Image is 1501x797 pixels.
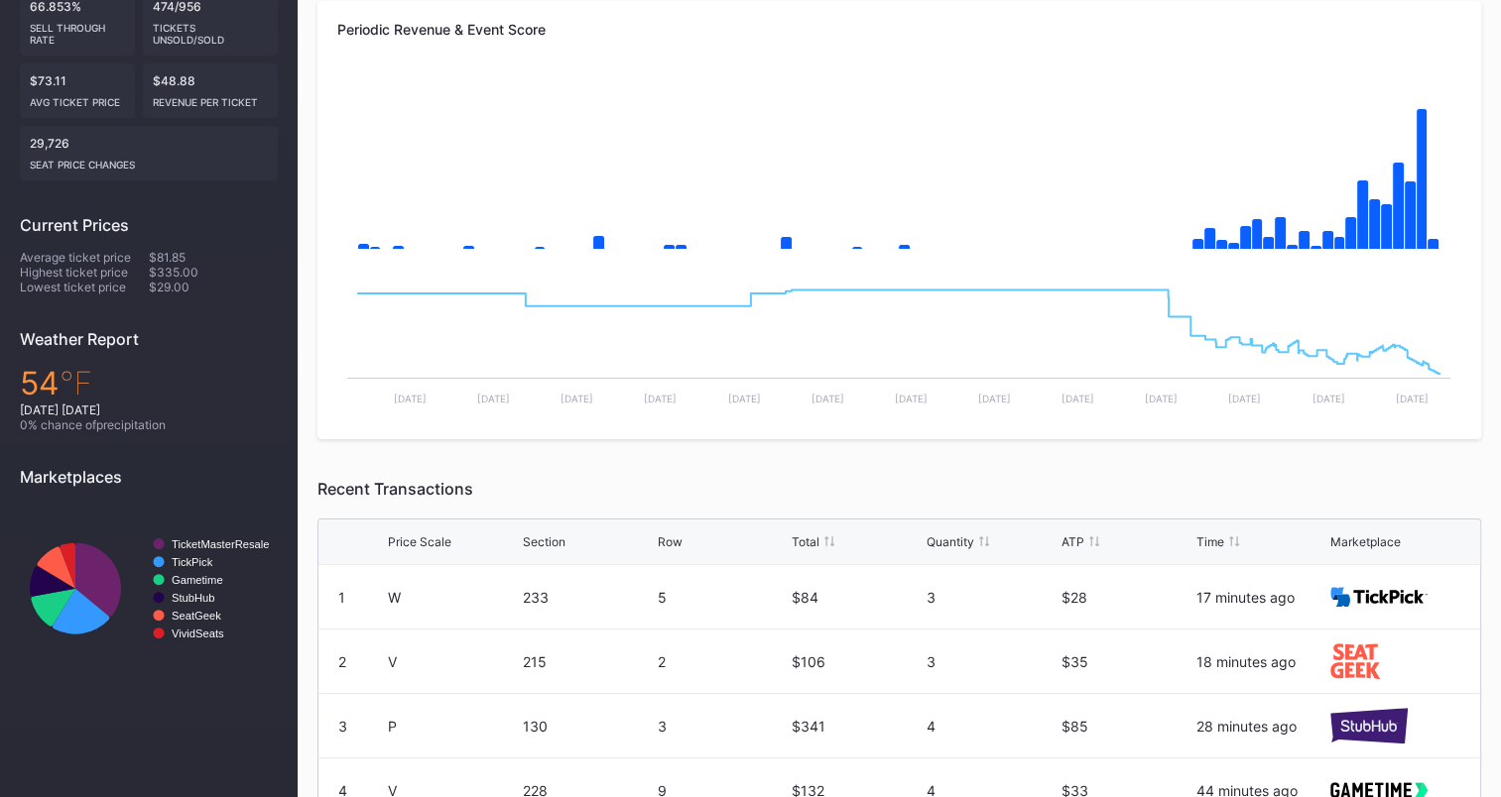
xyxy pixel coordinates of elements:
[978,393,1011,404] text: [DATE]
[153,88,268,108] div: Revenue per ticket
[1330,587,1428,608] img: TickPick_logo.svg
[1145,393,1178,404] text: [DATE]
[172,556,213,568] text: TickPick
[1062,653,1191,670] div: $35
[337,72,1460,271] svg: Chart title
[1062,393,1094,404] text: [DATE]
[812,393,844,404] text: [DATE]
[927,534,974,549] div: Quantity
[388,589,518,606] div: W
[1196,534,1224,549] div: Time
[1228,393,1261,404] text: [DATE]
[523,653,653,670] div: 215
[337,271,1460,419] svg: Chart title
[792,718,922,735] div: $341
[317,479,1481,499] div: Recent Transactions
[172,538,269,550] text: TicketMasterResale
[172,627,224,639] text: VividSeats
[338,653,346,670] div: 2
[1330,782,1428,797] img: gametime.svg
[149,250,278,265] div: $81.85
[388,718,518,735] div: P
[792,589,922,606] div: $84
[338,589,345,606] div: 1
[1062,589,1191,606] div: $28
[1196,589,1326,606] div: 17 minutes ago
[792,653,922,670] div: $106
[20,329,278,349] div: Weather Report
[20,467,278,487] div: Marketplaces
[20,417,278,432] div: 0 % chance of precipitation
[477,393,510,404] text: [DATE]
[20,280,149,294] div: Lowest ticket price
[149,280,278,294] div: $29.00
[20,265,149,280] div: Highest ticket price
[20,502,278,675] svg: Chart title
[1062,534,1084,549] div: ATP
[1062,718,1191,735] div: $85
[1330,534,1401,549] div: Marketplace
[1196,653,1326,670] div: 18 minutes ago
[927,653,1057,670] div: 3
[388,534,451,549] div: Price Scale
[658,718,788,735] div: 3
[20,364,278,402] div: 54
[1330,708,1408,742] img: stubHub.svg
[658,653,788,670] div: 2
[20,126,278,180] div: 29,726
[561,393,593,404] text: [DATE]
[927,589,1057,606] div: 3
[172,610,221,622] text: SeatGeek
[523,718,653,735] div: 130
[1330,643,1379,678] img: seatGeek.svg
[20,250,149,265] div: Average ticket price
[388,653,518,670] div: V
[20,402,278,417] div: [DATE] [DATE]
[728,393,761,404] text: [DATE]
[149,265,278,280] div: $335.00
[394,393,427,404] text: [DATE]
[30,88,125,108] div: Avg ticket price
[1312,393,1344,404] text: [DATE]
[30,14,125,46] div: Sell Through Rate
[895,393,928,404] text: [DATE]
[172,574,223,586] text: Gametime
[143,63,278,118] div: $48.88
[644,393,677,404] text: [DATE]
[1196,718,1326,735] div: 28 minutes ago
[30,151,268,171] div: seat price changes
[792,534,819,549] div: Total
[523,534,565,549] div: Section
[658,534,683,549] div: Row
[60,364,92,402] span: ℉
[172,592,215,604] text: StubHub
[153,14,268,46] div: Tickets Unsold/Sold
[338,718,347,735] div: 3
[20,215,278,235] div: Current Prices
[927,718,1057,735] div: 4
[337,21,1461,38] div: Periodic Revenue & Event Score
[523,589,653,606] div: 233
[658,589,788,606] div: 5
[1396,393,1429,404] text: [DATE]
[20,63,135,118] div: $73.11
